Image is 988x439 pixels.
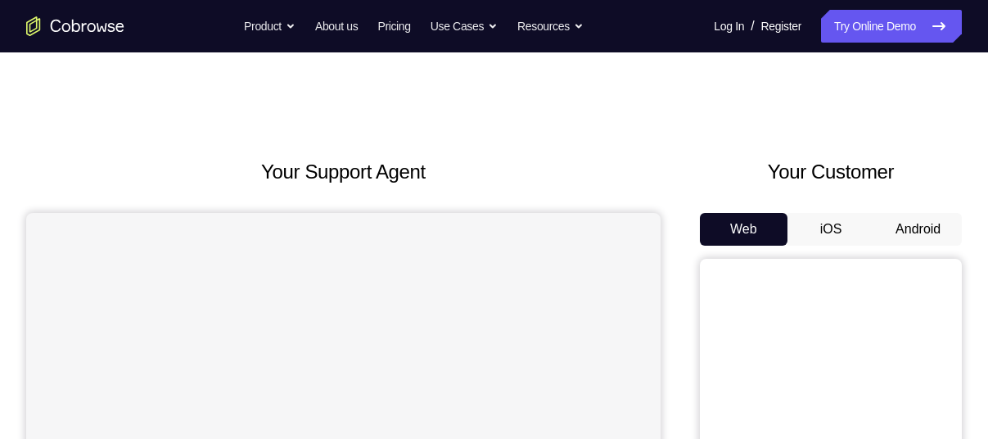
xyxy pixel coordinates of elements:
[431,10,498,43] button: Use Cases
[377,10,410,43] a: Pricing
[26,16,124,36] a: Go to the home page
[700,157,962,187] h2: Your Customer
[751,16,754,36] span: /
[315,10,358,43] a: About us
[787,213,875,246] button: iOS
[26,157,661,187] h2: Your Support Agent
[517,10,584,43] button: Resources
[761,10,801,43] a: Register
[700,213,787,246] button: Web
[244,10,295,43] button: Product
[874,213,962,246] button: Android
[821,10,962,43] a: Try Online Demo
[714,10,744,43] a: Log In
